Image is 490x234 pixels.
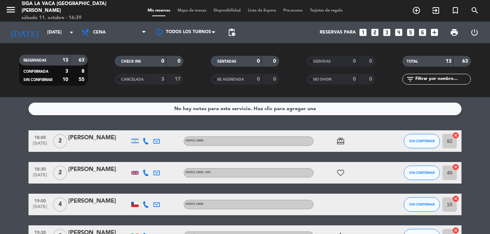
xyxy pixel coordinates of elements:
[82,69,86,74] strong: 8
[5,4,16,15] i: menu
[121,60,141,63] span: CHECK INS
[31,165,49,173] span: 18:30
[5,24,44,40] i: [DATE]
[452,132,459,139] i: cancel
[353,77,356,82] strong: 0
[68,165,130,174] div: [PERSON_NAME]
[68,197,130,206] div: [PERSON_NAME]
[412,6,421,15] i: add_circle_outline
[67,28,76,37] i: arrow_drop_down
[62,77,68,82] strong: 10
[394,28,403,37] i: looks_4
[353,59,356,64] strong: 0
[462,59,469,64] strong: 63
[93,30,106,35] span: Cena
[404,134,440,148] button: SIN CONFIRMAR
[415,75,471,83] input: Filtrar por nombre...
[53,134,67,148] span: 2
[174,9,210,13] span: Mapa de mesas
[144,9,174,13] span: Mis reservas
[53,166,67,180] span: 2
[244,9,280,13] span: Lista de Espera
[452,195,459,202] i: cancel
[370,28,380,37] i: looks_two
[406,28,415,37] i: looks_5
[257,59,260,64] strong: 0
[217,78,244,81] span: RE AGENDADA
[430,28,439,37] i: add_box
[62,58,68,63] strong: 13
[210,9,244,13] span: Disponibilidad
[227,28,236,37] span: pending_actions
[407,60,418,63] span: TOTAL
[186,203,204,206] span: Menú libre
[121,78,144,81] span: CANCELADA
[382,28,391,37] i: looks_3
[432,6,440,15] i: exit_to_app
[68,133,130,143] div: [PERSON_NAME]
[23,78,52,82] span: SIN CONFIRMAR
[31,196,49,204] span: 19:00
[369,59,373,64] strong: 0
[161,77,164,82] strong: 3
[369,77,373,82] strong: 0
[358,28,368,37] i: looks_one
[404,197,440,212] button: SIN CONFIRMAR
[273,77,277,82] strong: 0
[336,137,345,145] i: card_giftcard
[450,28,459,37] span: print
[446,59,451,64] strong: 13
[31,173,49,181] span: [DATE]
[306,9,346,13] span: Tarjetas de regalo
[313,60,331,63] span: SERVIDAS
[22,14,117,22] div: sábado 11. octubre - 16:39
[23,59,47,62] span: RESERVADAS
[79,77,86,82] strong: 55
[280,9,306,13] span: Pre-acceso
[471,6,479,15] i: search
[464,22,485,43] div: LOG OUT
[31,204,49,213] span: [DATE]
[65,69,68,74] strong: 3
[273,59,277,64] strong: 0
[217,60,236,63] span: SENTADAS
[31,141,49,149] span: [DATE]
[31,133,49,141] span: 18:00
[336,168,345,177] i: favorite_border
[452,163,459,171] i: cancel
[161,59,164,64] strong: 0
[452,227,459,234] i: cancel
[174,105,316,113] div: No hay notas para este servicio. Haz clic para agregar una
[257,77,260,82] strong: 0
[79,58,86,63] strong: 63
[23,70,48,73] span: CONFIRMADA
[204,171,211,174] span: , ARS
[186,171,211,174] span: Menú libre
[409,202,435,206] span: SIN CONFIRMAR
[470,28,479,37] i: power_settings_new
[418,28,427,37] i: looks_6
[53,197,67,212] span: 4
[409,171,435,175] span: SIN CONFIRMAR
[451,6,460,15] i: turned_in_not
[404,166,440,180] button: SIN CONFIRMAR
[313,78,332,81] span: NO SHOW
[186,139,204,142] span: Menú libre
[406,75,415,84] i: filter_list
[22,0,117,14] div: Siga la vaca [GEOGRAPHIC_DATA][PERSON_NAME]
[178,59,182,64] strong: 0
[175,77,182,82] strong: 17
[5,4,16,18] button: menu
[320,30,356,35] span: Reservas para
[409,139,435,143] span: SIN CONFIRMAR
